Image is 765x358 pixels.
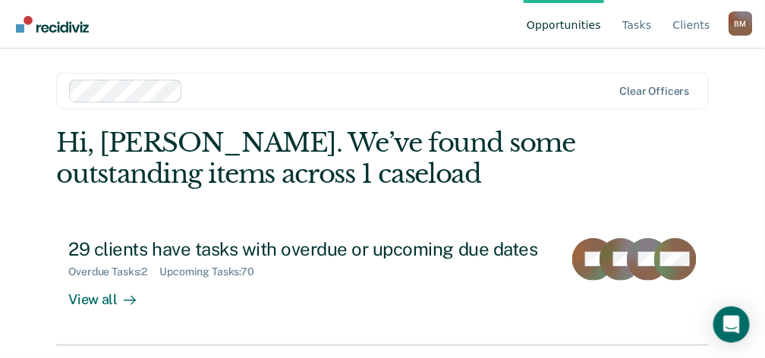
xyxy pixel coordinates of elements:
img: Recidiviz [16,16,89,33]
div: 29 clients have tasks with overdue or upcoming due dates [68,238,550,260]
div: Open Intercom Messenger [713,306,750,343]
div: View all [68,278,153,308]
div: Overdue Tasks : 2 [68,265,159,278]
div: Clear officers [620,85,690,98]
a: 29 clients have tasks with overdue or upcoming due datesOverdue Tasks:2Upcoming Tasks:70View all [56,226,708,345]
button: Profile dropdown button [729,11,753,36]
div: Hi, [PERSON_NAME]. We’ve found some outstanding items across 1 caseload [56,127,578,190]
div: B M [729,11,753,36]
div: Upcoming Tasks : 70 [159,265,266,278]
